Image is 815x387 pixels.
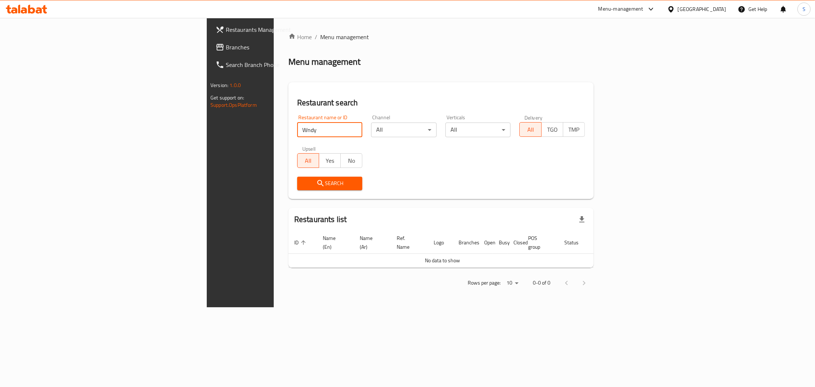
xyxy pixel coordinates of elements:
[533,278,550,288] p: 0-0 of 0
[528,234,550,251] span: POS group
[508,232,522,254] th: Closed
[288,56,360,68] h2: Menu management
[297,123,363,137] input: Search for restaurant name or ID..
[226,43,337,52] span: Branches
[302,146,316,151] label: Upsell
[504,278,521,289] div: Rows per page:
[453,232,478,254] th: Branches
[323,234,345,251] span: Name (En)
[803,5,805,13] span: S
[210,80,228,90] span: Version:
[300,155,316,166] span: All
[210,93,244,102] span: Get support on:
[425,256,460,265] span: No data to show
[371,123,437,137] div: All
[573,211,591,228] div: Export file
[523,124,538,135] span: All
[320,33,369,41] span: Menu management
[210,21,343,38] a: Restaurants Management
[210,100,257,110] a: Support.OpsPlatform
[297,153,319,168] button: All
[344,155,359,166] span: No
[360,234,382,251] span: Name (Ar)
[340,153,362,168] button: No
[322,155,338,166] span: Yes
[288,33,594,41] nav: breadcrumb
[226,25,337,34] span: Restaurants Management
[519,122,541,137] button: All
[428,232,453,254] th: Logo
[493,232,508,254] th: Busy
[468,278,501,288] p: Rows per page:
[678,5,726,13] div: [GEOGRAPHIC_DATA]
[598,5,643,14] div: Menu-management
[226,60,337,69] span: Search Branch Phone
[297,177,363,190] button: Search
[478,232,493,254] th: Open
[397,234,419,251] span: Ref. Name
[564,238,588,247] span: Status
[210,38,343,56] a: Branches
[524,115,543,120] label: Delivery
[563,122,585,137] button: TMP
[566,124,582,135] span: TMP
[541,122,563,137] button: TGO
[303,179,357,188] span: Search
[229,80,241,90] span: 1.0.0
[288,232,622,268] table: enhanced table
[297,97,585,108] h2: Restaurant search
[319,153,341,168] button: Yes
[445,123,511,137] div: All
[294,214,347,225] h2: Restaurants list
[210,56,343,74] a: Search Branch Phone
[545,124,560,135] span: TGO
[294,238,308,247] span: ID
